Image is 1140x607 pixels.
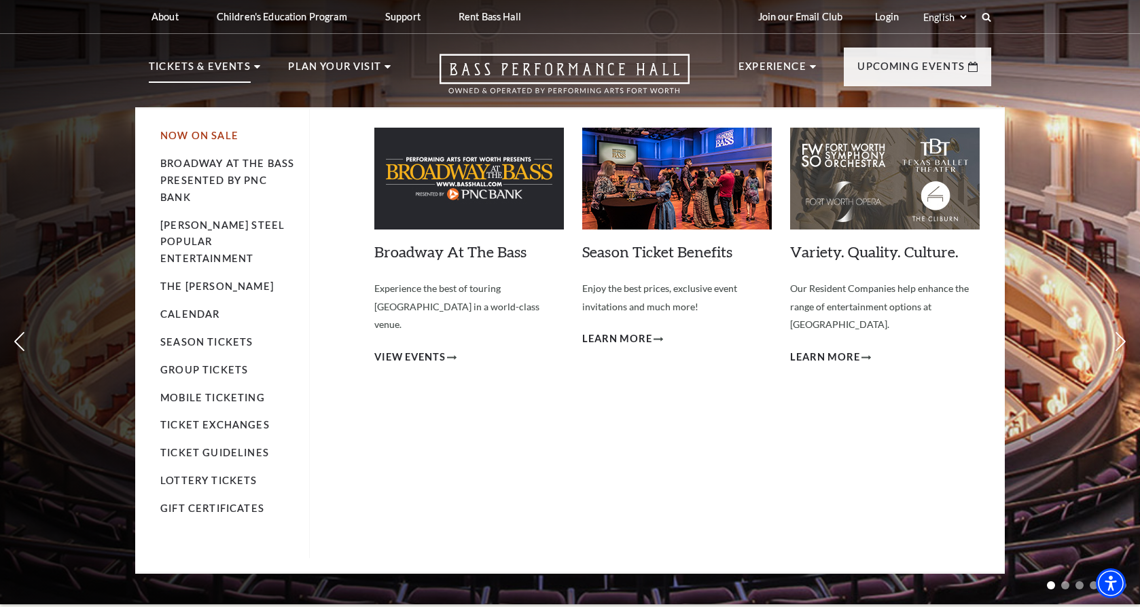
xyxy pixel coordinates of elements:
span: Learn More [582,331,652,348]
a: Broadway At The Bass presented by PNC Bank [160,158,294,203]
select: Select: [921,11,969,24]
p: Experience [738,58,806,83]
img: Season Ticket Benefits [582,128,772,229]
a: Learn More Variety. Quality. Culture. [790,349,871,366]
a: Season Ticket Benefits [582,242,732,261]
a: Ticket Guidelines [160,447,269,458]
p: Our Resident Companies help enhance the range of entertainment options at [GEOGRAPHIC_DATA]. [790,280,980,334]
img: Broadway At The Bass [374,128,564,229]
img: Variety. Quality. Culture. [790,128,980,229]
a: Learn More Season Ticket Benefits [582,331,663,348]
a: Group Tickets [160,364,248,375]
p: Children's Education Program [217,11,347,22]
a: Lottery Tickets [160,475,257,486]
p: Tickets & Events [149,58,251,83]
a: Gift Certificates [160,502,264,514]
a: Now On Sale [160,130,238,141]
p: Upcoming Events [857,58,965,83]
p: Plan Your Visit [288,58,381,83]
span: View Events [374,349,446,366]
a: [PERSON_NAME] Steel Popular Entertainment [160,219,285,265]
a: Ticket Exchanges [160,419,270,430]
p: Rent Bass Hall [459,11,521,22]
p: About [152,11,179,22]
a: Season Tickets [160,336,253,348]
a: View Events [374,349,457,366]
p: Experience the best of touring [GEOGRAPHIC_DATA] in a world-class venue. [374,280,564,334]
a: The [PERSON_NAME] [160,280,274,292]
a: Broadway At The Bass [374,242,527,261]
p: Enjoy the best prices, exclusive event invitations and much more! [582,280,772,316]
a: Mobile Ticketing [160,392,265,403]
div: Accessibility Menu [1096,568,1126,598]
span: Learn More [790,349,860,366]
a: Variety. Quality. Culture. [790,242,959,261]
a: Calendar [160,308,219,320]
a: Open this option [391,54,738,107]
p: Support [385,11,421,22]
